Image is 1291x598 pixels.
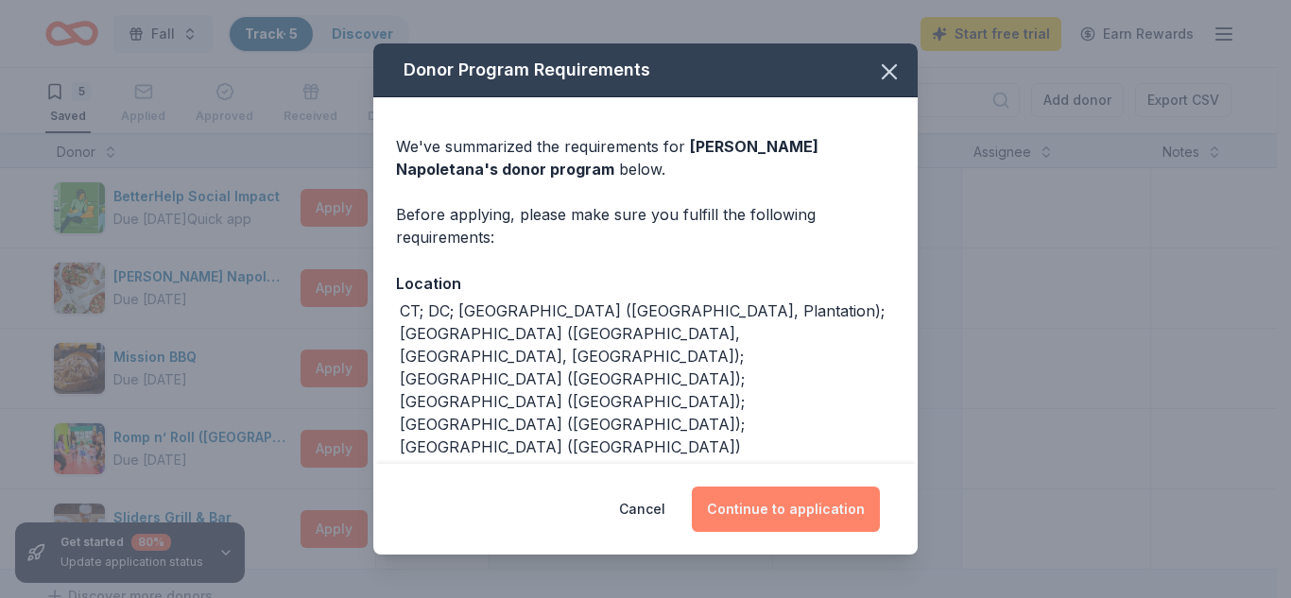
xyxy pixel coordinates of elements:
button: Cancel [619,487,665,532]
div: We've summarized the requirements for below. [396,135,895,180]
div: Before applying, please make sure you fulfill the following requirements: [396,203,895,248]
div: CT; DC; [GEOGRAPHIC_DATA] ([GEOGRAPHIC_DATA], Plantation); [GEOGRAPHIC_DATA] ([GEOGRAPHIC_DATA], ... [400,299,895,458]
div: Location [396,271,895,296]
div: Donor Program Requirements [373,43,918,97]
button: Continue to application [692,487,880,532]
